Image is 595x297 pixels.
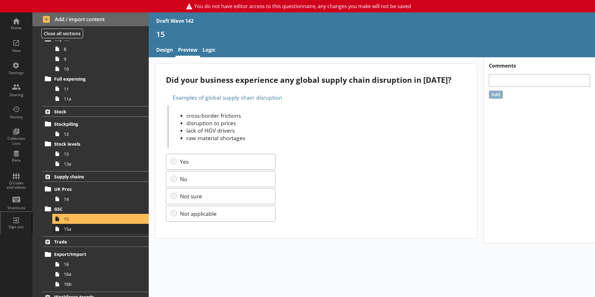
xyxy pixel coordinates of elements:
[64,151,133,157] span: 13
[52,94,149,104] a: 11a
[64,226,133,232] span: 15a
[52,279,149,289] a: 16b
[64,271,133,277] span: 16a
[52,159,149,169] a: 13a
[43,119,149,129] a: Stockpiling
[54,141,130,147] span: Stock levels
[64,216,133,222] span: 15
[45,74,149,104] li: Full expensing1111a
[156,29,588,39] h1: 15
[64,161,133,167] span: 13a
[54,121,130,127] span: Stockpiling
[176,44,200,57] a: Preview
[52,149,149,159] a: 13
[54,239,130,245] span: Trade
[156,17,194,24] div: Draft Wave 142
[32,21,149,104] li: Capital expenditureCap ex8910Full expensing1111a
[45,249,149,289] li: Export/Import1616a16b
[5,181,27,190] div: Q Codes and values
[5,224,27,229] div: Sign out
[52,269,149,279] a: 16a
[54,76,130,82] span: Full expensing
[52,194,149,204] a: 14
[64,46,133,52] span: 8
[64,196,133,202] span: 14
[166,75,466,85] div: Did your business experience any global supply chain disruption in [DATE]?
[64,261,133,267] span: 16
[52,129,149,139] a: 12
[43,139,149,149] a: Stock levels
[54,174,130,180] span: Supply chains
[43,236,149,247] a: Trade
[5,26,27,31] div: Home
[32,106,149,169] li: StockStockpiling12Stock levels1313a
[52,84,149,94] a: 11
[200,44,218,57] a: Logic
[52,44,149,54] a: 8
[54,251,130,257] span: Export/Import
[186,112,466,119] li: cross-border frictions
[43,171,149,182] a: Supply chains
[64,66,133,72] span: 10
[43,16,138,23] span: Add / import content
[54,206,130,212] span: GSC
[41,29,83,38] button: Close all sections
[5,92,27,97] div: Sharing
[64,281,133,287] span: 16b
[32,171,149,234] li: Supply chainsUK Proc14GSC1515a
[45,204,149,234] li: GSC1515a
[43,106,149,117] a: Stock
[5,136,27,146] div: Collection Lists
[52,64,149,74] a: 10
[45,139,149,169] li: Stock levels1313a
[45,119,149,139] li: Stockpiling12
[186,119,466,127] li: disruption to prices
[43,74,149,84] a: Full expensing
[154,44,176,57] a: Design
[32,12,149,26] button: Add / import content
[45,34,149,74] li: Cap ex8910
[52,214,149,224] a: 15
[43,249,149,259] a: Export/Import
[64,96,133,102] span: 11a
[186,127,466,134] li: lack of HGV drivers
[43,184,149,194] a: UK Proc
[52,54,149,64] a: 9
[43,204,149,214] a: GSC
[5,205,27,210] div: Shortcuts
[45,184,149,204] li: UK Proc14
[5,115,27,120] div: History
[54,186,130,192] span: UK Proc
[54,109,130,115] span: Stock
[186,134,466,142] li: raw material shortages
[64,131,133,137] span: 12
[5,48,27,53] div: View
[5,70,27,75] div: Settings
[5,158,27,163] div: Data
[52,259,149,269] a: 16
[64,86,133,92] span: 11
[32,236,149,289] li: TradeExport/Import1616a16b
[166,92,466,102] div: Examples of global supply chain disruption
[52,224,149,234] a: 15a
[64,56,133,62] span: 9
